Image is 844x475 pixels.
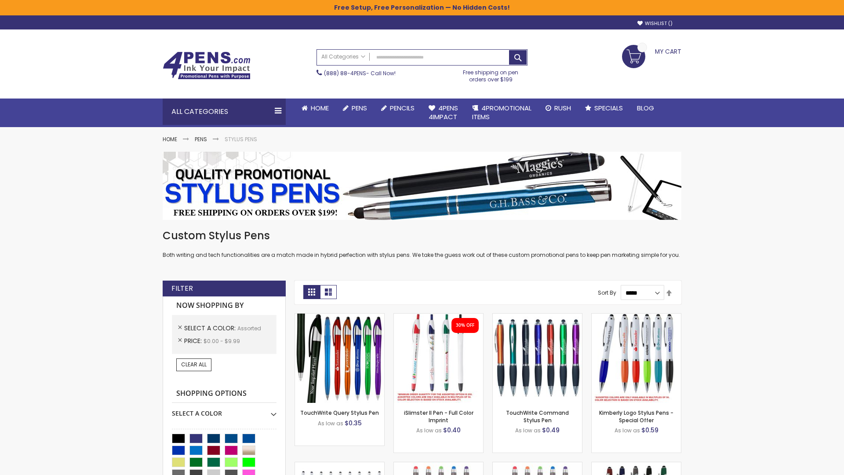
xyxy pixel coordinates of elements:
[493,462,582,469] a: Islander Softy Gel with Stylus - ColorJet Imprint-Assorted
[592,462,681,469] a: Custom Soft Touch® Metal Pens with Stylus-Assorted
[163,51,251,80] img: 4Pens Custom Pens and Promotional Products
[172,296,276,315] strong: Now Shopping by
[394,314,483,403] img: iSlimster II - Full Color-Assorted
[554,103,571,113] span: Rush
[538,99,578,118] a: Rush
[324,69,366,77] a: (888) 88-4PENS
[454,66,528,83] div: Free shipping on pen orders over $199
[176,358,211,371] a: Clear All
[336,99,374,118] a: Pens
[172,384,276,403] strong: Shopping Options
[163,135,177,143] a: Home
[422,99,465,127] a: 4Pens4impact
[374,99,422,118] a: Pencils
[311,103,329,113] span: Home
[404,409,473,424] a: iSlimster II Pen - Full Color Imprint
[390,103,415,113] span: Pencils
[599,409,673,424] a: Kimberly Logo Stylus Pens - Special Offer
[493,314,582,403] img: TouchWrite Command Stylus Pen-Assorted
[295,99,336,118] a: Home
[472,103,531,121] span: 4PROMOTIONAL ITEMS
[295,462,384,469] a: Stiletto Advertising Stylus Pens-Assorted
[195,135,207,143] a: Pens
[598,289,616,296] label: Sort By
[225,135,257,143] strong: Stylus Pens
[345,419,362,427] span: $0.35
[295,314,384,403] img: TouchWrite Query Stylus Pen-Assorted
[615,427,640,434] span: As low as
[416,427,442,434] span: As low as
[515,427,541,434] span: As low as
[592,314,681,403] img: Kimberly Logo Stylus Pens-Assorted
[641,426,658,435] span: $0.59
[237,325,261,332] span: Assorted
[542,426,560,435] span: $0.49
[184,324,237,332] span: Select A Color
[321,53,365,60] span: All Categories
[163,229,681,259] div: Both writing and tech functionalities are a match made in hybrid perfection with stylus pens. We ...
[506,409,569,424] a: TouchWrite Command Stylus Pen
[324,69,396,77] span: - Call Now!
[456,322,474,329] div: 30% OFF
[318,420,343,427] span: As low as
[171,284,193,293] strong: Filter
[352,103,367,113] span: Pens
[429,103,458,121] span: 4Pens 4impact
[204,337,240,345] span: $0.00 - $9.99
[163,99,286,125] div: All Categories
[594,103,623,113] span: Specials
[637,20,673,27] a: Wishlist
[163,152,681,220] img: Stylus Pens
[465,99,538,127] a: 4PROMOTIONALITEMS
[300,409,379,417] a: TouchWrite Query Stylus Pen
[295,313,384,321] a: TouchWrite Query Stylus Pen-Assorted
[172,403,276,418] div: Select A Color
[578,99,630,118] a: Specials
[443,426,461,435] span: $0.40
[637,103,654,113] span: Blog
[394,462,483,469] a: Islander Softy Gel Pen with Stylus-Assorted
[394,313,483,321] a: iSlimster II - Full Color-Assorted
[181,361,207,368] span: Clear All
[317,50,370,64] a: All Categories
[493,313,582,321] a: TouchWrite Command Stylus Pen-Assorted
[163,229,681,243] h1: Custom Stylus Pens
[592,313,681,321] a: Kimberly Logo Stylus Pens-Assorted
[630,99,661,118] a: Blog
[303,285,320,299] strong: Grid
[184,336,204,345] span: Price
